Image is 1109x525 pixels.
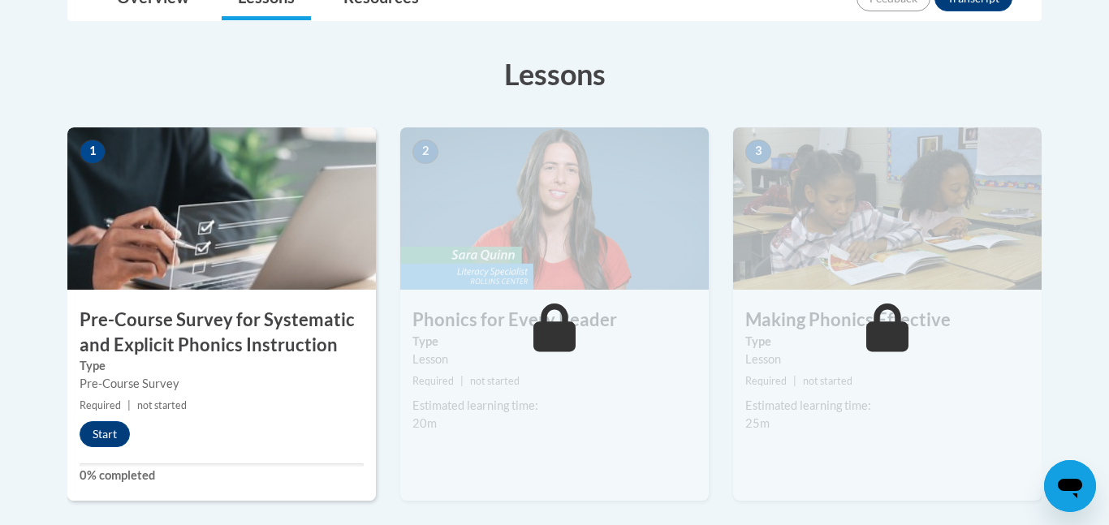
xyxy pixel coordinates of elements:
div: Lesson [412,351,697,368]
div: Lesson [745,351,1029,368]
h3: Pre-Course Survey for Systematic and Explicit Phonics Instruction [67,308,376,358]
label: Type [80,357,364,375]
h3: Phonics for Every Reader [400,308,709,333]
label: Type [412,333,697,351]
img: Course Image [733,127,1042,290]
div: Pre-Course Survey [80,375,364,393]
h3: Making Phonics Effective [733,308,1042,333]
span: | [460,375,464,387]
label: Type [745,333,1029,351]
iframe: Button to launch messaging window [1044,460,1096,512]
span: not started [470,375,520,387]
img: Course Image [400,127,709,290]
span: Required [412,375,454,387]
label: 0% completed [80,467,364,484]
div: Estimated learning time: [412,397,697,415]
h3: Lessons [67,54,1042,94]
span: not started [803,375,852,387]
span: 3 [745,140,771,164]
span: | [793,375,796,387]
span: 2 [412,140,438,164]
span: 25m [745,416,770,430]
span: | [127,399,131,411]
span: not started [137,399,187,411]
div: Estimated learning time: [745,397,1029,415]
img: Course Image [67,127,376,290]
span: Required [745,375,787,387]
button: Start [80,421,130,447]
span: Required [80,399,121,411]
span: 1 [80,140,106,164]
span: 20m [412,416,437,430]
